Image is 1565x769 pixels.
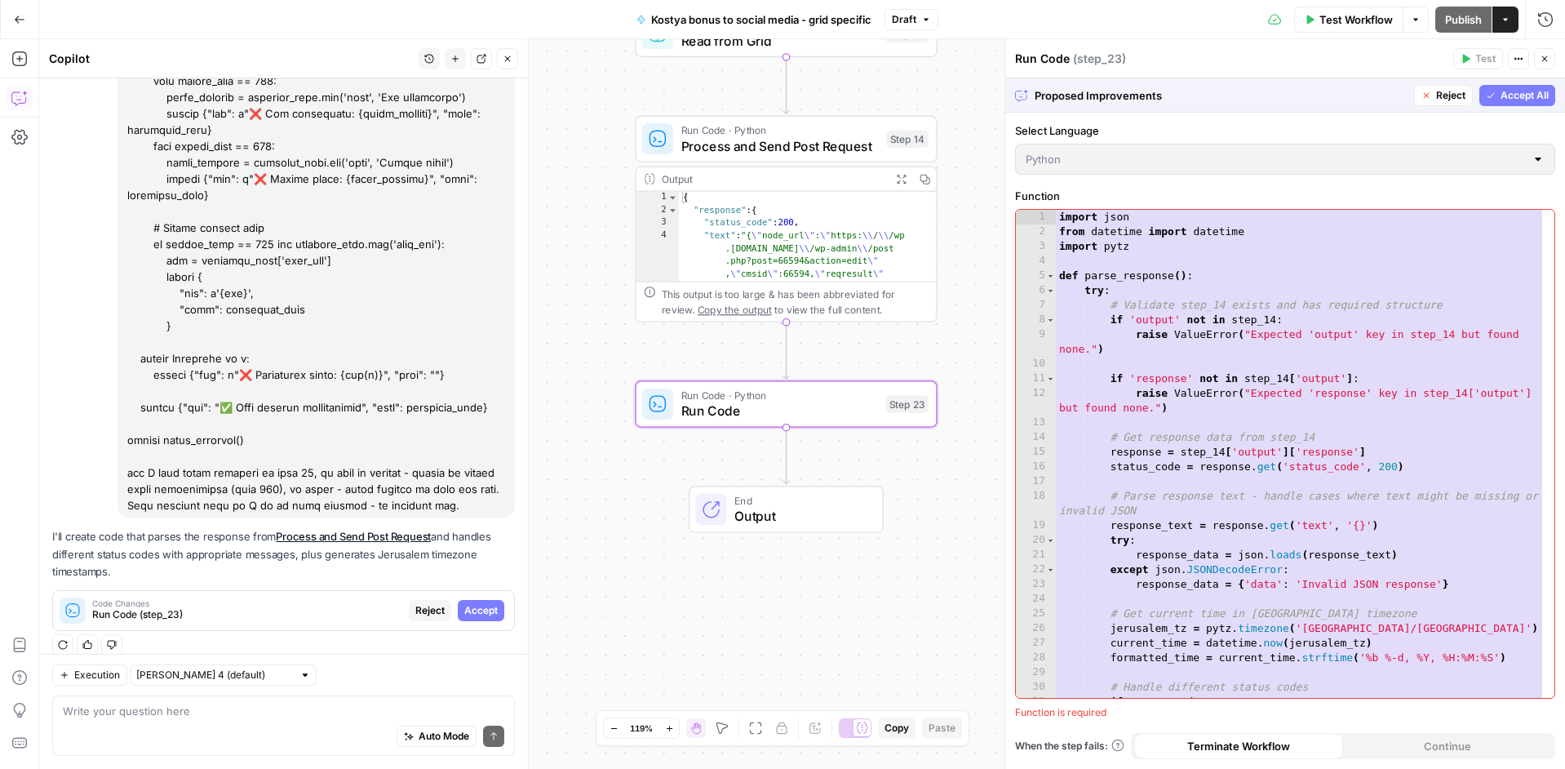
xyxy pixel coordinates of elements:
button: Kostya bonus to social media - grid specific [627,7,881,33]
button: Continue [1343,733,1552,759]
div: Step 14 [886,130,928,147]
div: 3 [636,217,680,230]
div: 27 [1016,636,1056,651]
div: 22 [1016,562,1056,577]
span: Draft [892,12,916,27]
span: Read from Grid [681,31,878,51]
div: 31 [1016,695,1056,709]
div: Function is required [1015,705,1555,720]
span: 119% [630,722,653,735]
span: Copy [884,721,909,736]
div: Copilot [49,51,414,67]
button: Test [1453,48,1503,69]
span: ( step_23 ) [1073,51,1126,67]
span: Paste [929,721,955,736]
span: Kostya bonus to social media - grid specific [651,11,871,28]
button: Reject [1414,85,1473,106]
span: Test [1475,51,1496,66]
span: Toggle code folding, rows 31 through 33 [1046,695,1055,709]
div: 28 [1016,651,1056,665]
span: Toggle code folding, rows 8 through 9 [1046,313,1055,327]
div: 18 [1016,489,1056,518]
span: Test Workflow [1319,11,1393,28]
button: Copy [878,718,916,739]
button: Paste [922,718,962,739]
div: Read from GridStep 22 [635,11,937,57]
span: Run Code · Python [681,122,879,138]
span: Toggle code folding, rows 1 through 10 [667,192,678,205]
span: Auto Mode [419,729,469,744]
div: 15 [1016,445,1056,460]
span: Run Code (step_23) [92,607,402,622]
a: Process and Send Post Request [276,530,431,543]
span: Toggle code folding, rows 5 through 67 [1046,269,1055,283]
div: 2 [1016,224,1056,239]
span: Toggle code folding, rows 11 through 12 [1046,371,1055,386]
div: Run Code · PythonProcess and Send Post RequestStep 14Output{ "response":{ "status_code":200, "tex... [635,116,937,322]
div: 3 [1016,239,1056,254]
div: 6 [1016,283,1056,298]
div: 9 [1016,327,1056,357]
button: Reject [409,600,451,621]
div: 14 [1016,430,1056,445]
div: EndOutput [635,486,937,532]
div: 23 [1016,577,1056,592]
label: Function [1015,188,1555,204]
div: 8 [1016,313,1056,327]
input: Claude Sonnet 4 (default) [136,667,293,683]
div: Run Code · PythonRun CodeStep 23 [635,380,937,427]
div: Run Code [1015,51,1448,67]
span: Terminate Workflow [1187,738,1290,754]
div: 5 [1016,269,1056,283]
div: 12 [1016,386,1056,416]
div: 17 [1016,474,1056,489]
div: 11 [1016,371,1056,386]
div: Step 23 [885,395,929,412]
button: Test Workflow [1294,7,1403,33]
div: 24 [1016,592,1056,607]
span: Accept [464,603,498,618]
g: Edge from step_23 to end [783,428,789,484]
div: 7 [1016,298,1056,313]
div: 1 [1016,210,1056,224]
span: Accept All [1501,88,1549,103]
div: Step 22 [885,25,929,42]
div: 2 [636,204,680,217]
span: Process and Send Post Request [681,136,879,156]
div: 16 [1016,460,1056,474]
div: 25 [1016,607,1056,621]
span: Continue [1424,738,1471,754]
input: Python [1026,151,1525,167]
span: Publish [1445,11,1482,28]
button: Draft [884,9,938,30]
label: Select Language [1015,122,1555,139]
div: 19 [1016,518,1056,533]
div: 13 [1016,416,1056,430]
span: Reject [415,603,445,618]
div: Output [662,171,884,187]
span: Execution [74,668,120,682]
div: 29 [1016,665,1056,680]
a: When the step fails: [1015,739,1124,753]
g: Edge from step_14 to step_23 [783,322,789,379]
button: Accept [458,600,504,621]
p: I'll create code that parses the response from and handles different status codes with appropriat... [52,528,515,580]
span: Run Code · Python [681,388,878,403]
div: 1 [636,192,680,205]
div: 30 [1016,680,1056,695]
span: Toggle code folding, rows 20 through 21 [1046,533,1055,548]
div: 20 [1016,533,1056,548]
span: Output [734,506,867,526]
button: Execution [52,665,127,686]
div: 4 [636,229,680,305]
div: 4 [1016,254,1056,269]
button: Auto Mode [397,726,477,747]
div: This output is too large & has been abbreviated for review. to view the full content. [662,287,929,318]
span: Toggle code folding, rows 2 through 5 [667,204,678,217]
span: Toggle code folding, rows 6 through 56 [1046,283,1055,298]
div: 10 [1016,357,1056,371]
span: Toggle code folding, rows 22 through 23 [1046,562,1055,577]
span: Code Changes [92,599,402,607]
div: 21 [1016,548,1056,562]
